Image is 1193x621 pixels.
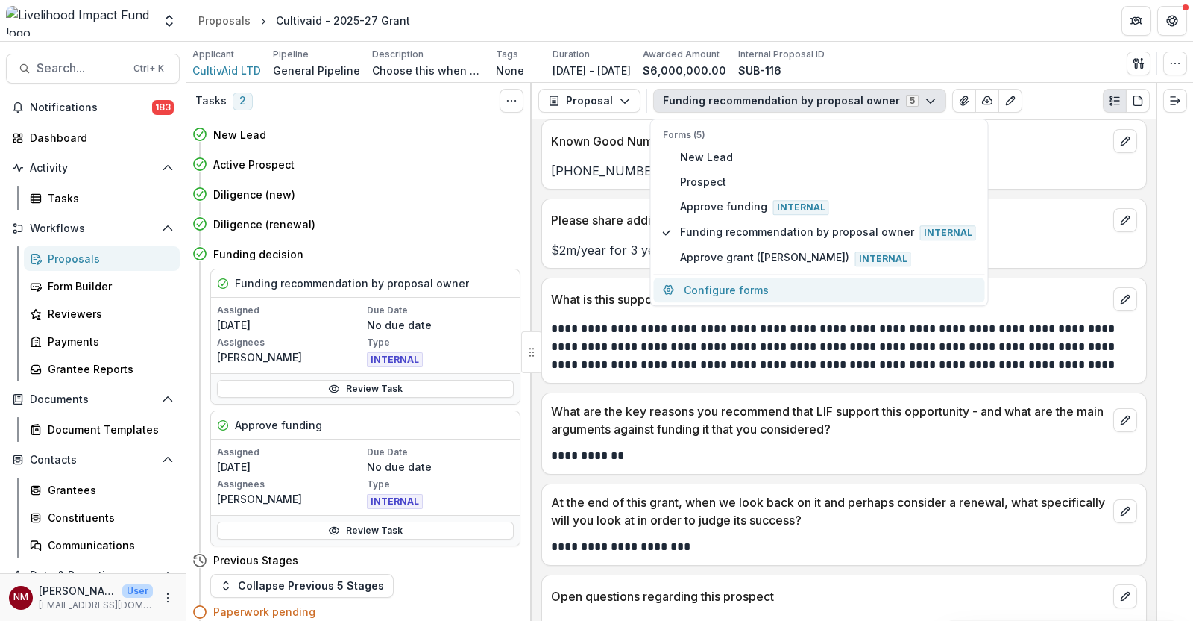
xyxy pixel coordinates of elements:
a: Grantees [24,478,180,502]
a: Reviewers [24,302,180,326]
button: edit [1113,208,1137,232]
p: [EMAIL_ADDRESS][DOMAIN_NAME] [39,599,153,612]
a: Tasks [24,186,180,210]
div: Form Builder [48,278,168,294]
span: Documents [30,393,156,406]
div: Constituents [48,510,168,525]
p: User [122,584,153,598]
div: Ctrl + K [130,60,167,77]
span: Internal [773,201,829,216]
p: Assigned [217,304,364,317]
button: edit [1113,499,1137,523]
span: New Lead [680,149,976,165]
p: No due date [367,317,514,333]
p: Awarded Amount [643,48,720,61]
button: Edit as form [998,89,1022,113]
a: Communications [24,533,180,558]
p: General Pipeline [273,63,360,78]
p: Forms (5) [663,128,976,142]
p: Assigned [217,446,364,459]
p: SUB-116 [738,63,781,78]
span: Funding recommendation by proposal owner [680,225,976,241]
div: Grantees [48,482,168,498]
h4: Funding decision [213,246,303,262]
span: INTERNAL [367,494,423,509]
p: [PERSON_NAME] [39,583,116,599]
div: Document Templates [48,422,168,437]
button: Open Contacts [6,448,180,472]
p: What is this support for? [551,290,1107,308]
p: At the end of this grant, when we look back on it and perhaps consider a renewal, what specifical... [551,493,1107,529]
button: Get Help [1157,6,1187,36]
button: edit [1113,408,1137,432]
p: Duration [553,48,590,61]
div: Reviewers [48,306,168,322]
button: Open entity switcher [159,6,180,36]
span: Workflows [30,222,156,235]
div: Proposals [198,13,251,28]
span: Internal [920,226,976,241]
h5: Approve funding [235,417,322,433]
span: Approve grant ([PERSON_NAME]) [680,250,976,266]
a: Proposals [24,246,180,271]
h4: Paperwork pending [213,604,315,620]
div: Tasks [48,190,168,206]
p: No due date [367,459,514,475]
span: Notifications [30,102,152,114]
div: Communications [48,537,168,553]
span: Prospect [680,174,976,190]
nav: breadcrumb [192,10,416,31]
p: [DATE] [217,317,364,333]
span: Data & Reporting [30,569,156,582]
span: Contacts [30,454,156,466]
span: Activity [30,162,156,175]
span: Approve funding [680,199,976,215]
button: Search... [6,54,180,84]
p: $6,000,000.00 [643,63,726,78]
button: Notifications183 [6,96,180,119]
p: Applicant [192,48,234,61]
h3: Tasks [195,95,227,107]
p: [PERSON_NAME] [217,491,364,507]
div: Proposals [48,251,168,266]
a: CultivAid LTD [192,63,261,78]
p: Choose this when adding a new proposal to the first stage of a pipeline. [372,63,484,78]
button: edit [1113,584,1137,608]
h4: Diligence (new) [213,187,295,202]
button: PDF view [1126,89,1150,113]
a: Document Templates [24,417,180,442]
button: More [159,589,177,607]
a: Constituents [24,505,180,530]
button: View Attached Files [952,89,976,113]
h4: Previous Stages [213,552,298,568]
p: Internal Proposal ID [738,48,825,61]
a: Proposals [192,10,256,31]
p: Type [367,478,514,491]
a: Grantee Reports [24,357,180,381]
p: Please share additional details on the funding you recommend. [551,211,1107,229]
button: Funding recommendation by proposal owner5 [653,89,946,113]
p: $2m/year for 3 years [551,241,1137,259]
div: Dashboard [30,130,168,146]
p: None [496,63,524,78]
a: Review Task [217,380,514,398]
button: Proposal [538,89,640,113]
div: Njeri Muthuri [13,593,28,602]
button: Plaintext view [1103,89,1127,113]
p: [PERSON_NAME] [217,349,364,365]
span: INTERNAL [367,352,423,367]
button: Open Activity [6,156,180,180]
p: Known Good Number to call for Bank Detail verification [551,132,1107,150]
span: 2 [233,93,253,110]
p: Assignees [217,478,364,491]
a: Form Builder [24,274,180,299]
div: Payments [48,334,168,349]
p: Pipeline [273,48,309,61]
div: Grantee Reports [48,361,168,377]
p: Tags [496,48,518,61]
h4: Active Prospect [213,157,295,172]
span: 183 [152,100,174,115]
button: Open Data & Reporting [6,564,180,587]
button: edit [1113,129,1137,153]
